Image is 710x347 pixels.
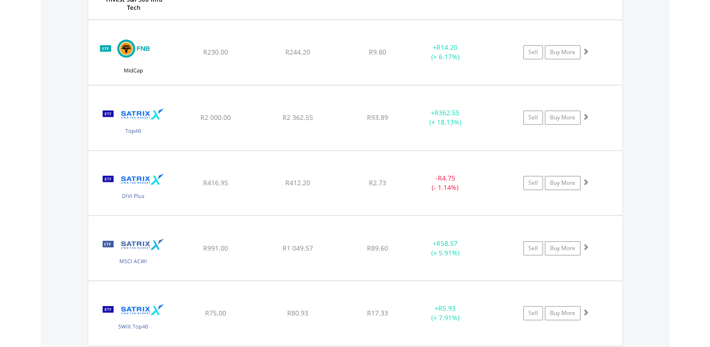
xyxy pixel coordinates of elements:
a: Sell [523,176,543,190]
a: Buy More [545,110,580,125]
div: - (- 1.14%) [410,173,481,192]
span: R2.73 [369,178,386,187]
img: TFSA.STX40.png [93,97,174,148]
a: Buy More [545,241,580,255]
span: R93.89 [367,113,388,122]
span: R991.00 [203,244,228,252]
span: R1 049.57 [282,244,313,252]
img: TFSA.STXSWX.png [93,293,174,343]
span: R362.55 [435,108,459,117]
a: Sell [523,306,543,320]
span: R9.80 [369,47,386,56]
span: R4.75 [438,173,455,182]
div: + (+ 7.91%) [410,304,481,323]
span: R14.20 [436,43,458,52]
a: Sell [523,241,543,255]
div: + (+ 6.17%) [410,43,481,62]
a: Sell [523,110,543,125]
span: R75.00 [205,308,226,317]
div: + (+ 18.13%) [410,108,481,127]
a: Buy More [545,176,580,190]
span: R5.93 [438,304,456,313]
a: Buy More [545,45,580,59]
a: Buy More [545,306,580,320]
span: R2 000.00 [200,113,231,122]
a: Sell [523,45,543,59]
span: R58.57 [436,239,458,248]
div: + (+ 5.91%) [410,239,481,258]
span: R412.20 [285,178,310,187]
span: R89.60 [367,244,388,252]
img: TFSA.STXACW.png [93,228,174,278]
span: R416.95 [203,178,228,187]
span: R2 362.55 [282,113,313,122]
span: R230.00 [203,47,228,56]
img: TFSA.STXDIV.png [93,163,174,213]
span: R17.33 [367,308,388,317]
img: TFSA.FNBMID.png [93,32,174,82]
span: R80.93 [287,308,308,317]
span: R244.20 [285,47,310,56]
